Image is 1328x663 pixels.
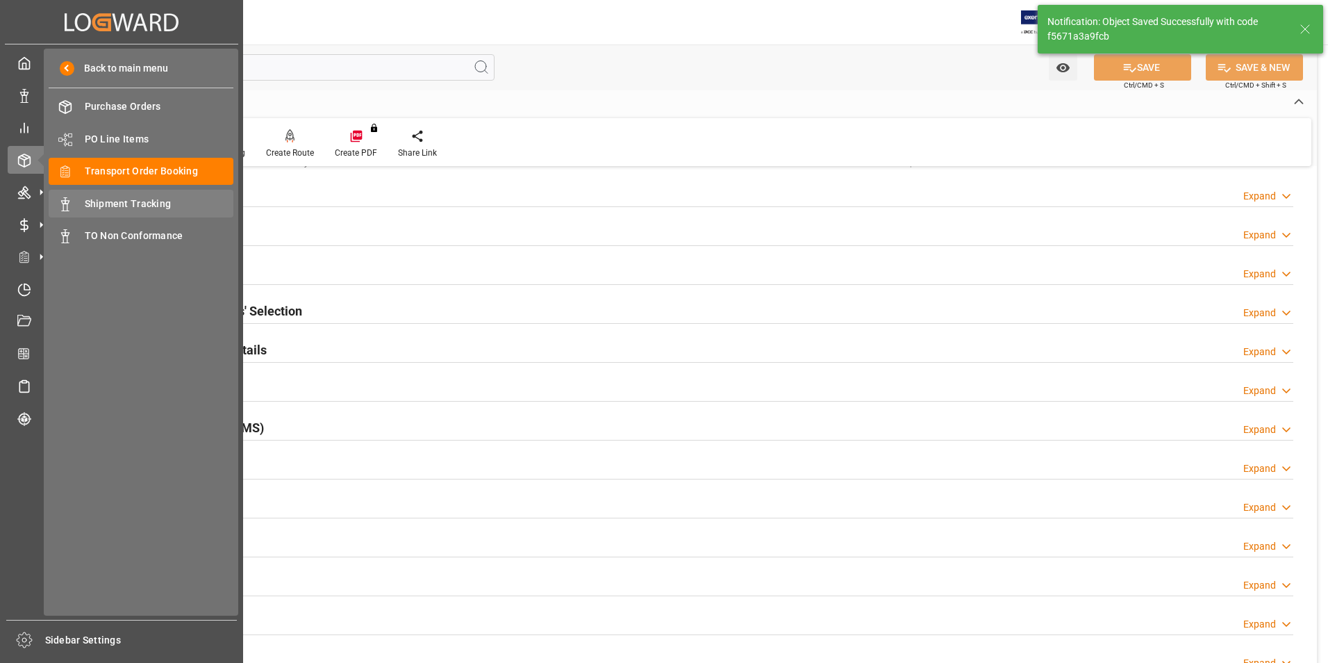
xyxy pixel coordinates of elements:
div: Expand [1243,423,1276,437]
span: Completed [892,158,933,168]
span: Ready [285,158,308,168]
button: SAVE [1094,54,1191,81]
a: Data Management [8,81,235,108]
span: Purchase Orders [85,99,234,114]
a: PO Line Items [49,125,233,152]
div: Expand [1243,267,1276,281]
span: Ctrl/CMD + Shift + S [1225,80,1286,90]
span: Transport Order Booking [85,164,234,179]
div: Expand [1243,578,1276,593]
span: Sidebar Settings [45,633,238,648]
span: Ctrl/CMD + S [1124,80,1164,90]
a: My Reports [8,114,235,141]
div: Expand [1243,617,1276,632]
a: Transport Order Booking [49,158,233,185]
a: Document Management [8,308,235,335]
a: Shipment Tracking [49,190,233,217]
div: Expand [1243,500,1276,515]
div: Share Link [398,147,437,159]
span: Back to main menu [74,61,168,76]
button: SAVE & NEW [1206,54,1303,81]
a: CO2 Calculator [8,340,235,367]
img: Exertis%20JAM%20-%20Email%20Logo.jpg_1722504956.jpg [1021,10,1069,35]
a: Purchase Orders [49,93,233,120]
div: Create Route [266,147,314,159]
a: TO Non Conformance [49,222,233,249]
span: PO Line Items [85,132,234,147]
div: Expand [1243,539,1276,554]
span: TO Non Conformance [85,229,234,243]
input: Search Fields [64,54,495,81]
div: Expand [1243,384,1276,398]
a: Sailing Schedules [8,373,235,400]
a: Tracking Shipment [8,404,235,432]
a: Timeslot Management V2 [8,275,235,302]
div: Expand [1243,461,1276,476]
button: open menu [1049,54,1077,81]
div: Notification: Object Saved Successfully with code f5671a3a9fcb [1047,15,1286,44]
div: Expand [1243,345,1276,359]
div: Expand [1243,306,1276,320]
span: Shipment Tracking [85,197,234,211]
div: Expand [1243,189,1276,204]
a: My Cockpit [8,49,235,76]
div: Expand [1243,228,1276,243]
